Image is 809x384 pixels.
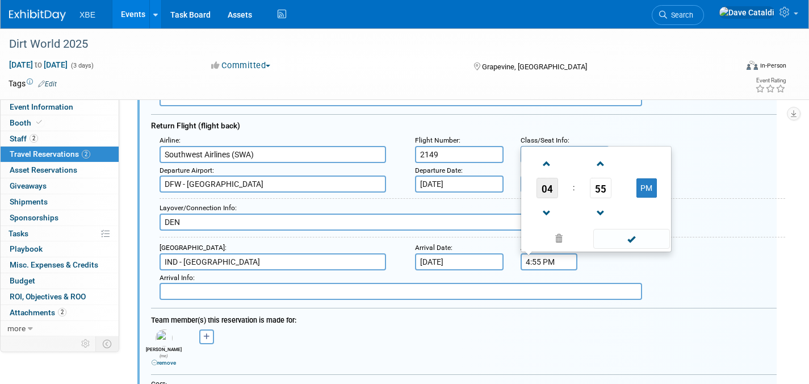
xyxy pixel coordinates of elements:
[536,178,558,198] span: Pick Hour
[70,62,94,69] span: (3 days)
[10,181,47,190] span: Giveaways
[1,226,119,241] a: Tasks
[1,178,119,194] a: Giveaways
[151,121,240,130] span: Return Flight (flight back)
[151,310,777,327] div: Team member(s) this reservation is made for:
[9,229,28,238] span: Tasks
[145,347,182,366] div: [PERSON_NAME]
[1,131,119,147] a: Staff2
[10,134,38,143] span: Staff
[415,136,459,144] span: Flight Number
[671,59,786,76] div: Event Format
[571,178,577,198] td: :
[9,10,66,21] img: ExhibitDay
[160,166,212,174] span: Departure Airport
[76,336,96,351] td: Personalize Event Tab Strip
[30,134,38,143] span: 2
[10,118,44,127] span: Booth
[590,149,611,178] a: Increment Minute
[1,147,119,162] a: Travel Reservations2
[10,292,86,301] span: ROI, Objectives & ROO
[160,244,225,252] span: [GEOGRAPHIC_DATA]
[1,241,119,257] a: Playbook
[9,60,68,70] span: [DATE] [DATE]
[1,257,119,273] a: Misc. Expenses & Credits
[536,149,558,178] a: Increment Hour
[760,61,786,70] div: In-Person
[10,244,43,253] span: Playbook
[160,166,214,174] small: :
[160,274,195,282] small: :
[521,136,569,144] small: :
[592,232,670,248] a: Done
[415,244,451,252] span: Arrival Date
[747,61,758,70] img: Format-Inperson.png
[9,78,57,89] td: Tags
[152,360,176,366] a: remove
[160,136,181,144] small: :
[590,178,611,198] span: Pick Minute
[1,162,119,178] a: Asset Reservations
[96,336,119,351] td: Toggle Event Tabs
[10,102,73,111] span: Event Information
[10,149,90,158] span: Travel Reservations
[415,136,460,144] small: :
[82,150,90,158] span: 2
[755,78,786,84] div: Event Rating
[10,276,35,285] span: Budget
[160,274,193,282] span: Arrival Info
[207,60,275,72] button: Committed
[36,119,42,126] i: Booth reservation complete
[415,166,463,174] small: :
[7,324,26,333] span: more
[79,10,95,19] span: XBE
[482,62,587,71] span: Grapevine, [GEOGRAPHIC_DATA]
[636,178,657,198] button: PM
[652,5,704,25] a: Search
[10,197,48,206] span: Shipments
[10,308,66,317] span: Attachments
[667,11,693,19] span: Search
[38,80,57,88] a: Edit
[415,166,461,174] span: Departure Date
[1,289,119,304] a: ROI, Objectives & ROO
[10,165,77,174] span: Asset Reservations
[160,204,237,212] small: :
[1,305,119,320] a: Attachments2
[58,308,66,316] span: 2
[10,260,98,269] span: Misc. Expenses & Credits
[160,353,168,358] span: (me)
[1,194,119,210] a: Shipments
[5,34,720,55] div: Dirt World 2025
[536,198,558,227] a: Decrement Hour
[521,136,568,144] span: Class/Seat Info
[523,231,594,247] a: Clear selection
[590,198,611,227] a: Decrement Minute
[719,6,775,19] img: Dave Cataldi
[10,213,58,222] span: Sponsorships
[160,136,179,144] span: Airline
[1,115,119,131] a: Booth
[1,321,119,336] a: more
[160,244,227,252] small: :
[1,210,119,226] a: Sponsorships
[1,99,119,115] a: Event Information
[160,204,235,212] span: Layover/Connection Info
[6,5,609,15] body: Rich Text Area. Press ALT-0 for help.
[1,273,119,289] a: Budget
[33,60,44,69] span: to
[415,244,452,252] small: :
